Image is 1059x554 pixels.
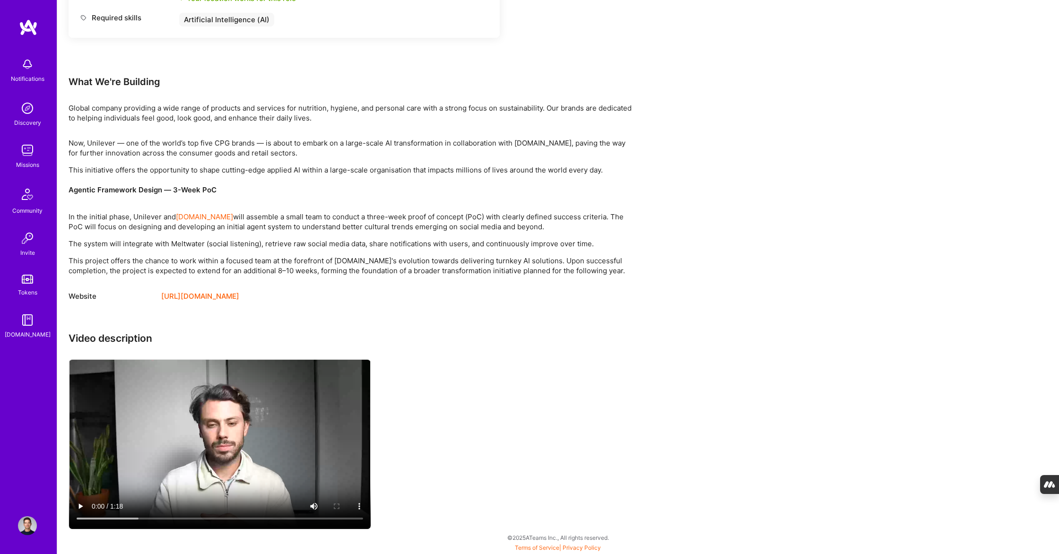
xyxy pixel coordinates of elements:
img: Community [16,183,39,206]
div: Invite [20,248,35,258]
img: logo [19,19,38,36]
div: Website [69,291,154,302]
div: [DOMAIN_NAME] [5,329,51,339]
i: icon Tag [80,14,87,21]
div: Required skills [80,13,174,23]
div: Tokens [18,287,37,297]
a: Privacy Policy [563,544,601,551]
div: Discovery [14,118,41,128]
img: tokens [22,275,33,284]
img: discovery [18,99,37,118]
img: teamwork [18,141,37,160]
img: guide book [18,311,37,329]
div: What We're Building [69,76,636,88]
a: User Avatar [16,516,39,535]
span: | [515,544,601,551]
p: This project offers the chance to work within a focused team at the forefront of [DOMAIN_NAME]'s ... [69,256,636,276]
img: User Avatar [18,516,37,535]
p: This initiative offers the opportunity to shape cutting-edge applied AI within a large-scale orga... [69,165,636,195]
a: Terms of Service [515,544,559,551]
div: Community [12,206,43,216]
div: Notifications [11,74,44,84]
div: © 2025 ATeams Inc., All rights reserved. [57,526,1059,549]
img: Invite [18,229,37,248]
a: [DOMAIN_NAME] [176,212,233,221]
strong: Agentic Framework Design — 3-Week PoC [69,185,217,194]
img: bell [18,55,37,74]
h3: Video description [69,332,636,344]
p: In the initial phase, Unilever and will assemble a small team to conduct a three-week proof of co... [69,202,636,232]
p: The system will integrate with Meltwater (social listening), retrieve raw social media data, shar... [69,239,636,249]
a: [URL][DOMAIN_NAME] [161,291,239,302]
div: Global company providing a wide range of products and services for nutrition, hygiene, and person... [69,103,636,123]
div: Artificial Intelligence (AI) [179,13,274,26]
div: Missions [16,160,39,170]
p: Now, Unilever — one of the world’s top five CPG brands — is about to embark on a large-scale AI t... [69,138,636,158]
